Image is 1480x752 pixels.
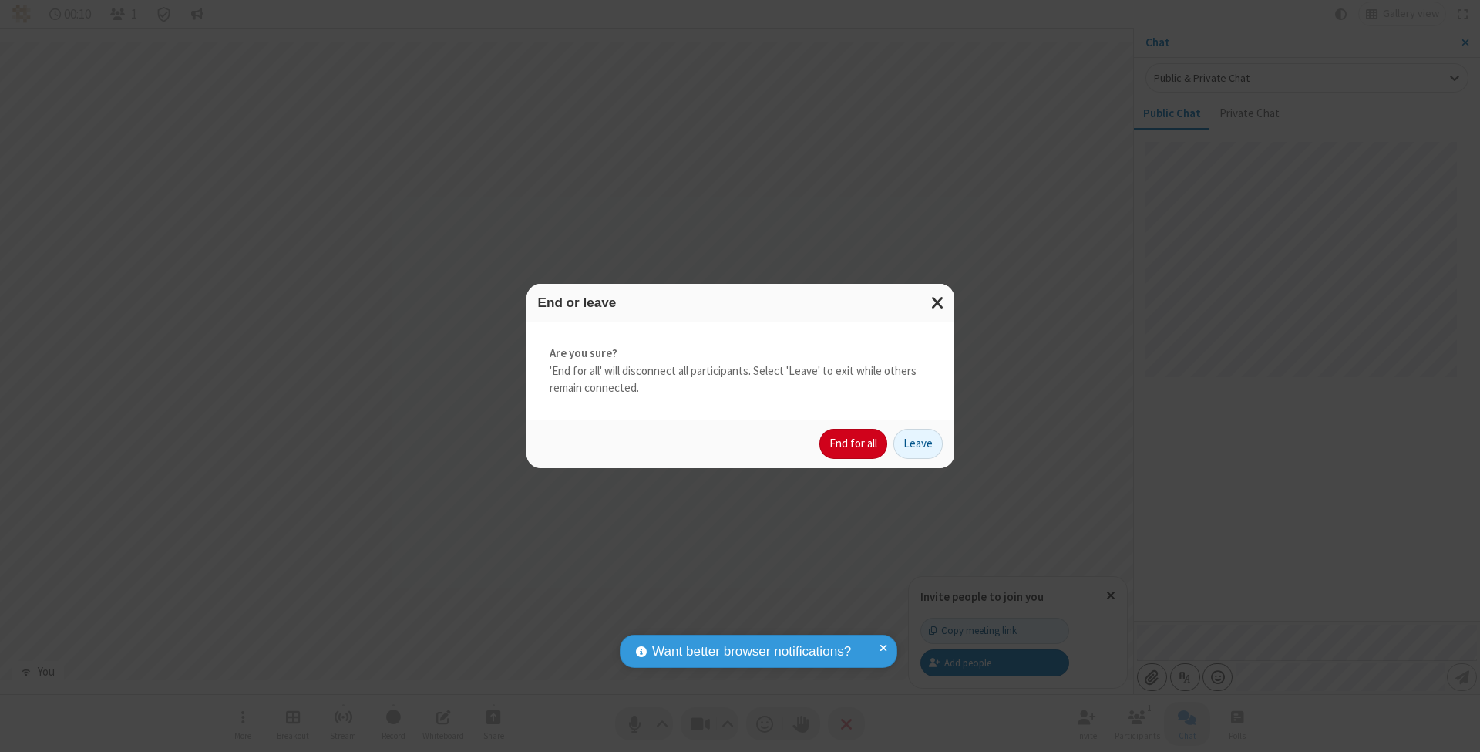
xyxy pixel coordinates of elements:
[922,284,954,322] button: Close modal
[538,295,943,310] h3: End or leave
[526,322,954,420] div: 'End for all' will disconnect all participants. Select 'Leave' to exit while others remain connec...
[652,642,851,662] span: Want better browser notifications?
[819,429,887,460] button: End for all
[550,345,931,363] strong: Are you sure?
[893,429,943,460] button: Leave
